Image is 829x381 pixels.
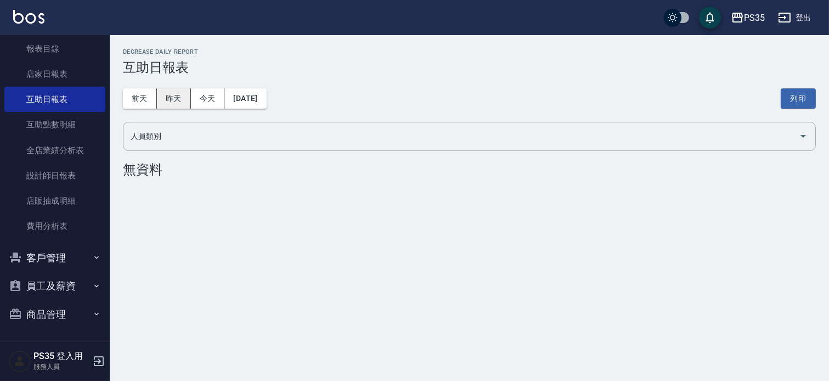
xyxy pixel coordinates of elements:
[4,112,105,137] a: 互助點數明細
[4,244,105,272] button: 客戶管理
[4,61,105,87] a: 店家日報表
[123,88,157,109] button: 前天
[33,362,89,372] p: 服務人員
[4,163,105,188] a: 設計師日報表
[123,48,816,55] h2: Decrease Daily Report
[699,7,721,29] button: save
[123,162,816,177] div: 無資料
[33,351,89,362] h5: PS35 登入用
[4,36,105,61] a: 報表目錄
[4,300,105,329] button: 商品管理
[128,127,794,146] input: 人員名稱
[4,87,105,112] a: 互助日報表
[13,10,44,24] img: Logo
[4,272,105,300] button: 員工及薪資
[191,88,225,109] button: 今天
[224,88,266,109] button: [DATE]
[4,138,105,163] a: 全店業績分析表
[9,350,31,372] img: Person
[794,127,812,145] button: Open
[744,11,765,25] div: PS35
[123,60,816,75] h3: 互助日報表
[774,8,816,28] button: 登出
[157,88,191,109] button: 昨天
[781,88,816,109] button: 列印
[726,7,769,29] button: PS35
[4,188,105,214] a: 店販抽成明細
[4,214,105,239] a: 費用分析表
